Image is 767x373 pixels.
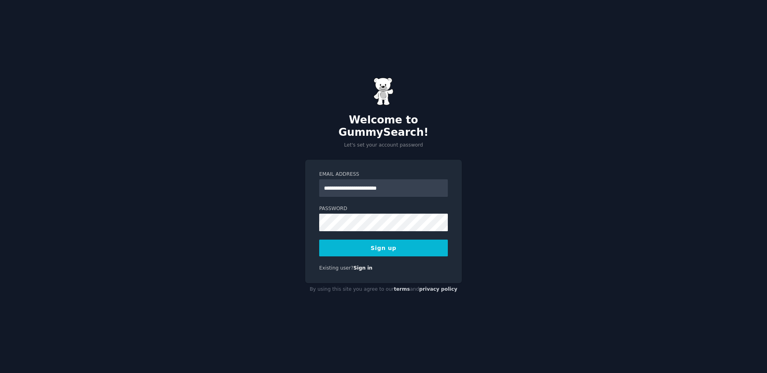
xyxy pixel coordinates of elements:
h2: Welcome to GummySearch! [305,114,462,139]
img: Gummy Bear [374,77,393,105]
label: Email Address [319,171,448,178]
p: Let's set your account password [305,142,462,149]
a: privacy policy [419,286,457,292]
div: By using this site you agree to our and [305,283,462,296]
label: Password [319,205,448,212]
button: Sign up [319,240,448,256]
a: terms [394,286,410,292]
span: Existing user? [319,265,354,271]
a: Sign in [354,265,373,271]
